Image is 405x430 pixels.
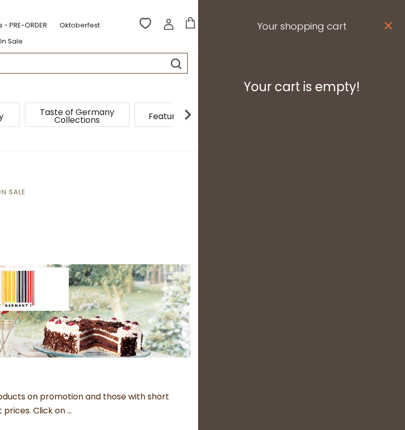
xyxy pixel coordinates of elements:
[36,108,118,124] a: Taste of Germany Collections
[148,112,224,120] a: Featured Products
[177,104,198,125] img: next arrow
[211,79,392,95] h3: Your cart is empty!
[59,20,100,31] a: Oktoberfest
